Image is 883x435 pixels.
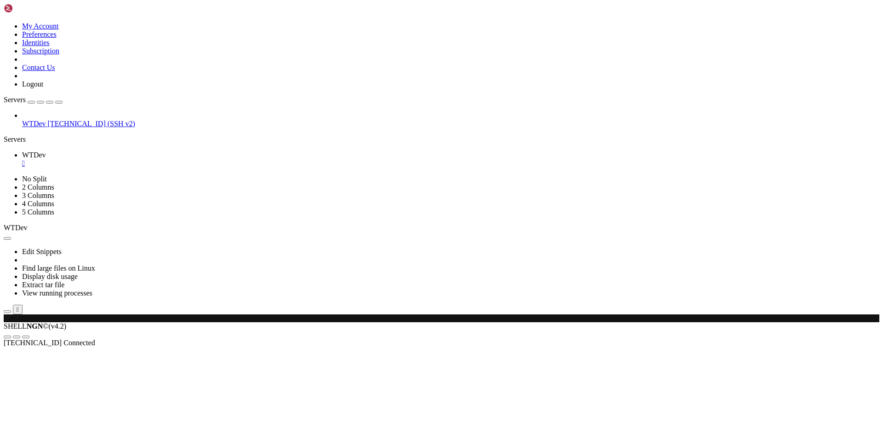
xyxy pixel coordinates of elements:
[17,306,19,313] div: 
[22,289,92,297] a: View running processes
[4,96,26,104] span: Servers
[22,191,54,199] a: 3 Columns
[22,151,879,168] a: WTDev
[22,151,46,159] span: WTDev
[22,159,879,168] a: 
[22,120,46,128] span: WTDev
[22,273,78,280] a: Display disk usage
[13,305,23,314] button: 
[4,224,28,232] span: WTDev
[4,135,879,144] div: Servers
[22,183,54,191] a: 2 Columns
[22,208,54,216] a: 5 Columns
[22,47,59,55] a: Subscription
[22,30,57,38] a: Preferences
[22,175,47,183] a: No Split
[22,64,55,71] a: Contact Us
[22,22,59,30] a: My Account
[4,4,57,13] img: Shellngn
[22,111,879,128] li: WTDev [TECHNICAL_ID] (SSH v2)
[22,200,54,208] a: 4 Columns
[22,120,879,128] a: WTDev [TECHNICAL_ID] (SSH v2)
[22,80,43,88] a: Logout
[22,281,64,289] a: Extract tar file
[22,248,62,255] a: Edit Snippets
[48,120,135,128] span: [TECHNICAL_ID] (SSH v2)
[22,264,95,272] a: Find large files on Linux
[22,39,50,46] a: Identities
[4,96,63,104] a: Servers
